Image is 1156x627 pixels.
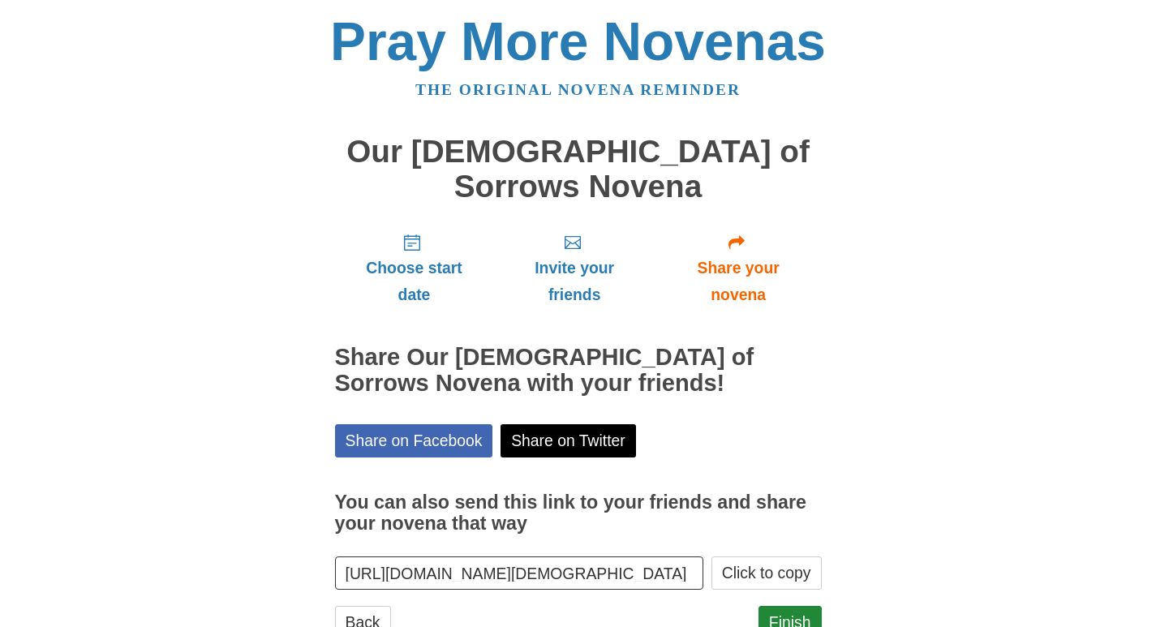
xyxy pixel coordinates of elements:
a: Invite your friends [493,220,655,316]
a: Choose start date [335,220,494,316]
span: Share your novena [672,255,806,308]
h1: Our [DEMOGRAPHIC_DATA] of Sorrows Novena [335,135,822,204]
a: The original novena reminder [415,81,741,98]
h2: Share Our [DEMOGRAPHIC_DATA] of Sorrows Novena with your friends! [335,345,822,397]
a: Share on Facebook [335,424,493,457]
span: Invite your friends [509,255,638,308]
span: Choose start date [351,255,478,308]
a: Share on Twitter [501,424,636,457]
button: Click to copy [711,556,822,590]
a: Pray More Novenas [330,11,826,71]
h3: You can also send this link to your friends and share your novena that way [335,492,822,534]
a: Share your novena [655,220,822,316]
